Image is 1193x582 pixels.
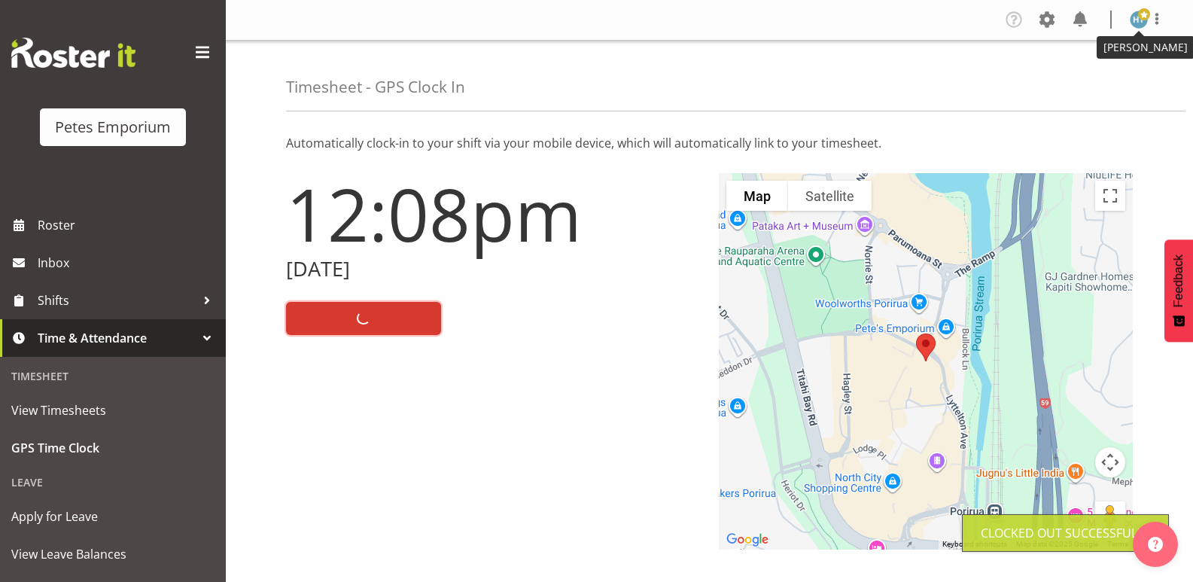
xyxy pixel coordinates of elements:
[942,539,1007,550] button: Keyboard shortcuts
[723,530,772,550] img: Google
[38,251,218,274] span: Inbox
[4,361,222,392] div: Timesheet
[1095,181,1125,211] button: Toggle fullscreen view
[4,429,222,467] a: GPS Time Clock
[4,535,222,573] a: View Leave Balances
[55,116,171,139] div: Petes Emporium
[1164,239,1193,342] button: Feedback - Show survey
[11,437,215,459] span: GPS Time Clock
[1130,11,1148,29] img: helena-tomlin701.jpg
[1172,254,1185,307] span: Feedback
[286,78,465,96] h4: Timesheet - GPS Clock In
[11,38,135,68] img: Rosterit website logo
[1148,537,1163,552] img: help-xxl-2.png
[4,392,222,429] a: View Timesheets
[11,543,215,565] span: View Leave Balances
[981,524,1150,542] div: Clocked out Successfully
[4,498,222,535] a: Apply for Leave
[11,399,215,422] span: View Timesheets
[726,181,788,211] button: Show street map
[11,505,215,528] span: Apply for Leave
[38,289,196,312] span: Shifts
[286,134,1133,152] p: Automatically clock-in to your shift via your mobile device, which will automatically link to you...
[1095,447,1125,477] button: Map camera controls
[1095,501,1125,532] button: Drag Pegman onto the map to open Street View
[286,257,701,281] h2: [DATE]
[38,214,218,236] span: Roster
[4,467,222,498] div: Leave
[38,327,196,349] span: Time & Attendance
[286,173,701,254] h1: 12:08pm
[788,181,872,211] button: Show satellite imagery
[723,530,772,550] a: Open this area in Google Maps (opens a new window)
